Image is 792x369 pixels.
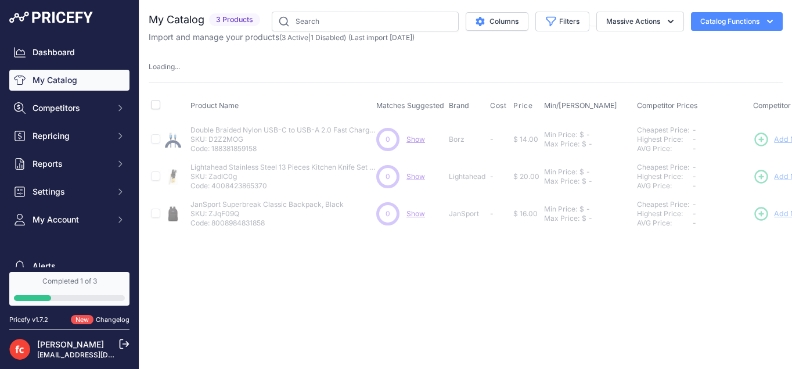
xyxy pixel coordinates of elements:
span: $ 14.00 [513,135,538,144]
p: Code: 4008423865370 [190,181,376,191]
span: - [693,181,696,190]
span: (Last import [DATE]) [348,33,415,42]
div: $ [579,130,584,139]
div: AVG Price: [637,181,693,191]
p: Lightahead Stainless Steel 13 Pieces Kitchen Knife Set with Rubber Wood Block [190,163,376,172]
span: Cost [490,101,506,110]
button: Price [513,101,535,110]
div: Max Price: [544,214,579,223]
div: Highest Price: [637,209,693,218]
a: Show [406,135,425,144]
span: Brand [449,101,469,110]
div: - [586,139,592,149]
span: - [490,172,494,181]
span: Show [406,172,425,181]
p: SKU: ZadlC0g [190,172,376,181]
span: - [490,209,494,218]
div: Min Price: [544,205,577,214]
span: Settings [33,186,109,198]
div: $ [582,214,586,223]
p: Lightahead [449,172,485,181]
div: $ [579,167,584,177]
a: Dashboard [9,42,129,63]
div: - [584,167,590,177]
div: $ [579,205,584,214]
span: Reports [33,158,109,170]
span: - [693,209,696,218]
span: Loading [149,62,180,71]
p: Code: 188381859158 [190,144,376,153]
div: - [584,205,590,214]
a: Alerts [9,256,129,277]
p: SKU: D2Z2MOG [190,135,376,144]
span: ( | ) [279,33,346,42]
p: Borz [449,135,485,144]
a: Cheapest Price: [637,126,689,134]
span: Competitor Prices [637,101,698,110]
a: Show [406,209,425,218]
span: - [693,200,696,209]
span: 0 [386,171,390,182]
a: Cheapest Price: [637,200,689,209]
button: Filters [535,12,589,31]
span: New [71,315,93,325]
span: - [490,135,494,144]
div: Highest Price: [637,135,693,144]
div: Max Price: [544,139,579,149]
span: Competitors [33,102,109,114]
a: Cheapest Price: [637,163,689,171]
span: $ 16.00 [513,209,538,218]
div: Highest Price: [637,172,693,181]
nav: Sidebar [9,42,129,321]
p: JanSport Superbreak Classic Backpack, Black [190,200,344,209]
p: Code: 8008984831858 [190,218,344,228]
span: - [693,144,696,153]
span: 3 Products [209,13,260,27]
span: ... [175,62,180,71]
button: My Account [9,209,129,230]
h2: My Catalog [149,12,204,28]
div: - [584,130,590,139]
button: Catalog Functions [691,12,783,31]
div: Pricefy v1.7.2 [9,315,48,325]
div: Min Price: [544,167,577,177]
button: Massive Actions [596,12,684,31]
a: 1 Disabled [311,33,344,42]
div: Min Price: [544,130,577,139]
p: Double Braided Nylon USB-C to USB-A 2.0 Fast Charging Cable, 3A - 6-Foot, Silver [190,126,376,135]
button: Settings [9,181,129,202]
div: Max Price: [544,177,579,186]
span: 0 [386,134,390,145]
a: Completed 1 of 3 [9,272,129,306]
a: Changelog [96,316,129,324]
a: [EMAIL_ADDRESS][DOMAIN_NAME] [37,350,159,359]
span: My Account [33,214,109,225]
button: Columns [466,12,528,31]
span: $ 20.00 [513,172,539,181]
div: - [586,177,592,186]
div: $ [582,139,586,149]
button: Competitors [9,98,129,119]
a: 3 Active [282,33,308,42]
span: - [693,135,696,144]
div: Completed 1 of 3 [14,277,125,286]
a: My Catalog [9,70,129,91]
p: Import and manage your products [149,31,415,43]
button: Repricing [9,126,129,146]
span: Matches Suggested [376,101,444,110]
a: [PERSON_NAME] [37,339,104,349]
div: AVG Price: [637,218,693,228]
div: $ [582,177,586,186]
span: Repricing [33,130,109,142]
button: Cost [490,101,509,110]
p: SKU: ZJqF09Q [190,209,344,218]
img: Pricefy Logo [9,12,93,23]
span: Min/[PERSON_NAME] [544,101,617,110]
span: - [693,163,696,171]
span: - [693,218,696,227]
div: AVG Price: [637,144,693,153]
span: - [693,126,696,134]
span: Product Name [190,101,239,110]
